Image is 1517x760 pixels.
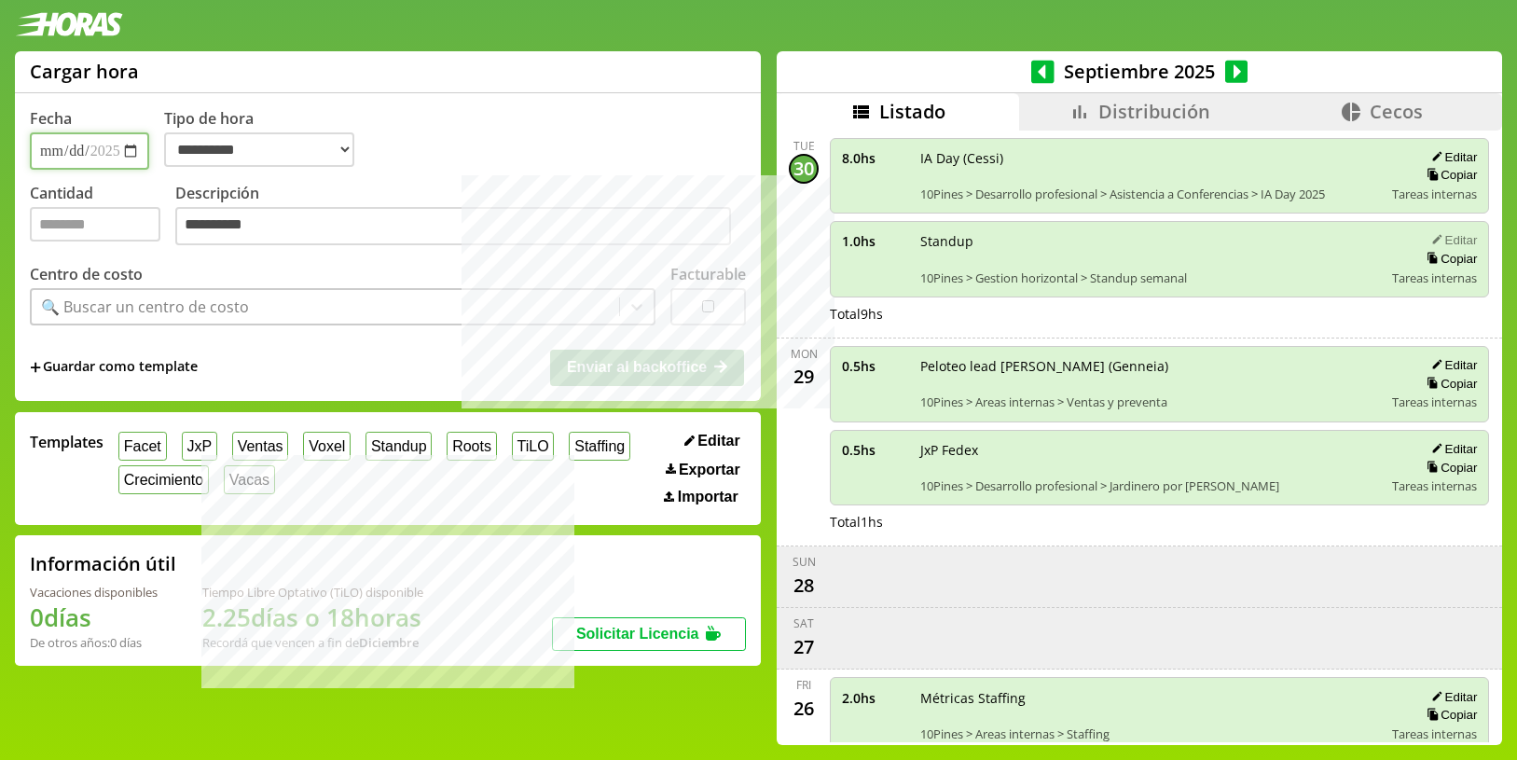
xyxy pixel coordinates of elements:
[224,465,275,494] button: Vacas
[1426,232,1477,248] button: Editar
[569,432,630,461] button: Staffing
[670,264,746,284] label: Facturable
[118,432,167,461] button: Facet
[365,432,432,461] button: Standup
[512,432,555,461] button: TiLO
[15,12,123,36] img: logotipo
[164,132,354,167] select: Tipo de hora
[1055,59,1225,84] span: Septiembre 2025
[1421,460,1477,476] button: Copiar
[1370,99,1423,124] span: Cecos
[30,183,175,251] label: Cantidad
[920,441,1379,459] span: JxP Fedex
[232,432,289,461] button: Ventas
[679,432,746,450] button: Editar
[1426,441,1477,457] button: Editar
[842,689,907,707] span: 2.0 hs
[202,601,423,634] h1: 2.25 días o 18 horas
[660,461,746,479] button: Exportar
[920,689,1379,707] span: Métricas Staffing
[789,693,819,723] div: 26
[920,394,1379,410] span: 10Pines > Areas internas > Ventas y preventa
[576,626,699,642] span: Solicitar Licencia
[202,584,423,601] div: Tiempo Libre Optativo (TiLO) disponible
[175,183,746,251] label: Descripción
[202,634,423,651] div: Recordá que vencen a fin de
[879,99,945,124] span: Listado
[789,154,819,184] div: 30
[164,108,369,170] label: Tipo de hora
[842,149,907,167] span: 8.0 hs
[920,357,1379,375] span: Peloteo lead [PERSON_NAME] (Genneia)
[1426,689,1477,705] button: Editar
[678,489,738,505] span: Importar
[447,432,496,461] button: Roots
[697,433,739,449] span: Editar
[1421,376,1477,392] button: Copiar
[1426,357,1477,373] button: Editar
[920,269,1379,286] span: 10Pines > Gestion horizontal > Standup semanal
[303,432,351,461] button: Voxel
[679,462,740,478] span: Exportar
[920,725,1379,742] span: 10Pines > Areas internas > Staffing
[30,584,158,601] div: Vacaciones disponibles
[30,432,103,452] span: Templates
[830,305,1489,323] div: Total 9 hs
[30,601,158,634] h1: 0 días
[796,677,811,693] div: Fri
[1392,186,1477,202] span: Tareas internas
[920,232,1379,250] span: Standup
[30,634,158,651] div: De otros años: 0 días
[793,138,815,154] div: Tue
[791,346,818,362] div: Mon
[920,186,1379,202] span: 10Pines > Desarrollo profesional > Asistencia a Conferencias > IA Day 2025
[842,232,907,250] span: 1.0 hs
[30,357,198,378] span: +Guardar como template
[789,570,819,600] div: 28
[1392,477,1477,494] span: Tareas internas
[789,631,819,661] div: 27
[1392,269,1477,286] span: Tareas internas
[777,131,1502,742] div: scrollable content
[41,297,249,317] div: 🔍 Buscar un centro de costo
[920,149,1379,167] span: IA Day (Cessi)
[842,357,907,375] span: 0.5 hs
[1392,394,1477,410] span: Tareas internas
[30,264,143,284] label: Centro de costo
[1421,251,1477,267] button: Copiar
[842,441,907,459] span: 0.5 hs
[118,465,209,494] button: Crecimiento
[830,513,1489,531] div: Total 1 hs
[793,554,816,570] div: Sun
[30,357,41,378] span: +
[1421,707,1477,723] button: Copiar
[920,477,1379,494] span: 10Pines > Desarrollo profesional > Jardinero por [PERSON_NAME]
[30,207,160,242] input: Cantidad
[359,634,419,651] b: Diciembre
[175,207,731,246] textarea: Descripción
[1426,149,1477,165] button: Editar
[1392,725,1477,742] span: Tareas internas
[30,59,139,84] h1: Cargar hora
[1421,167,1477,183] button: Copiar
[793,615,814,631] div: Sat
[552,617,746,651] button: Solicitar Licencia
[789,362,819,392] div: 29
[30,551,176,576] h2: Información útil
[182,432,217,461] button: JxP
[30,108,72,129] label: Fecha
[1098,99,1210,124] span: Distribución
